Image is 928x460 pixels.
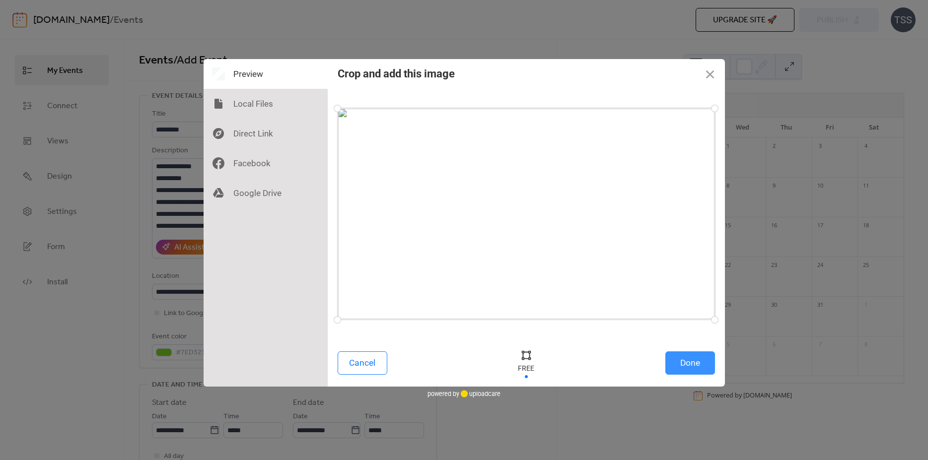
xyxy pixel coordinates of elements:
a: uploadcare [459,390,500,397]
button: Close [695,59,725,89]
div: Local Files [204,89,328,119]
div: Facebook [204,148,328,178]
div: Google Drive [204,178,328,208]
button: Done [665,351,715,375]
div: powered by [428,387,500,401]
div: Crop and add this image [338,67,455,80]
div: Preview [204,59,328,89]
button: Cancel [338,351,387,375]
div: Direct Link [204,119,328,148]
